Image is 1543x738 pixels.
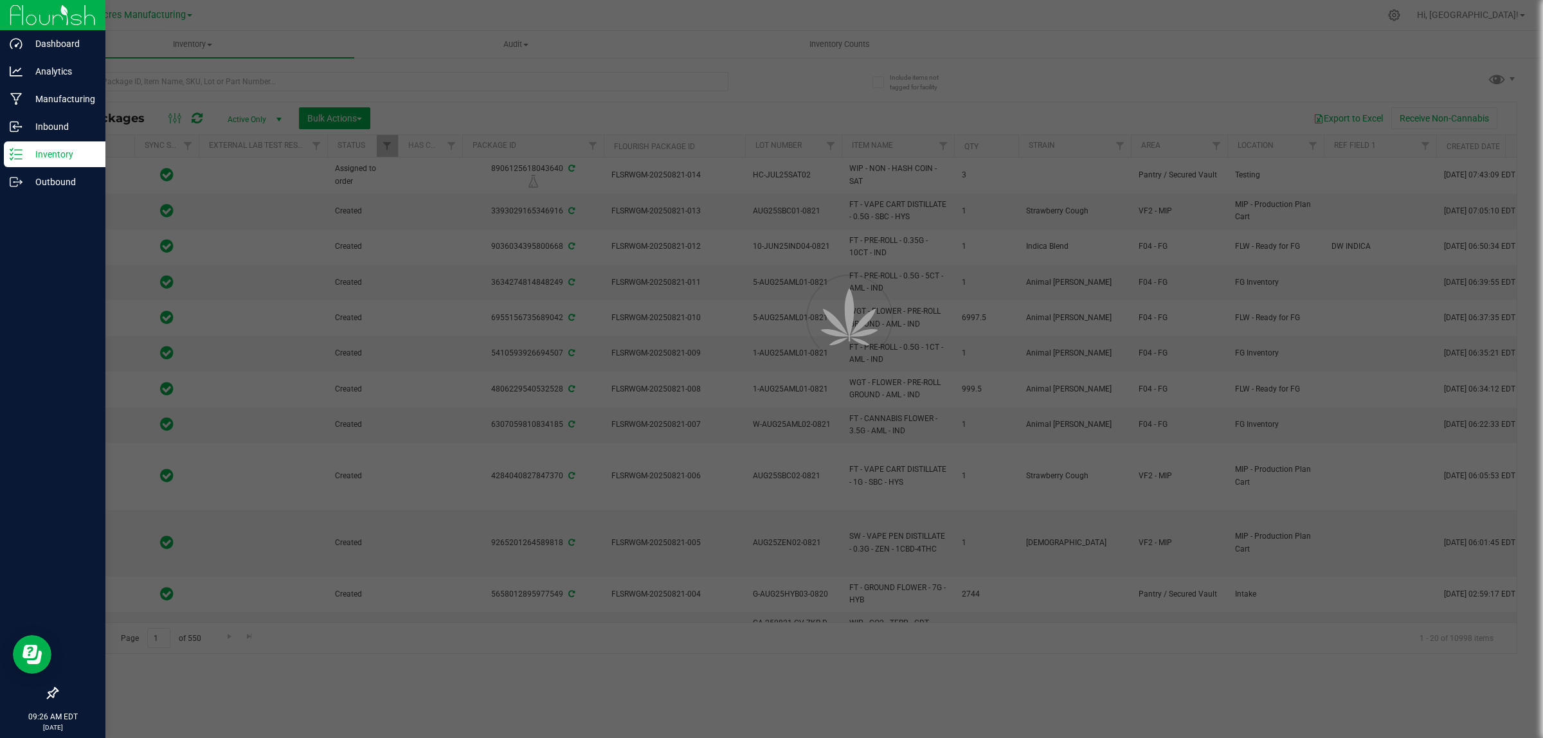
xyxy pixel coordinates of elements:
[10,120,23,133] inline-svg: Inbound
[23,147,100,162] p: Inventory
[10,93,23,105] inline-svg: Manufacturing
[23,119,100,134] p: Inbound
[10,175,23,188] inline-svg: Outbound
[23,91,100,107] p: Manufacturing
[6,723,100,732] p: [DATE]
[10,37,23,50] inline-svg: Dashboard
[23,174,100,190] p: Outbound
[10,148,23,161] inline-svg: Inventory
[10,65,23,78] inline-svg: Analytics
[13,635,51,674] iframe: Resource center
[23,64,100,79] p: Analytics
[6,711,100,723] p: 09:26 AM EDT
[23,36,100,51] p: Dashboard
